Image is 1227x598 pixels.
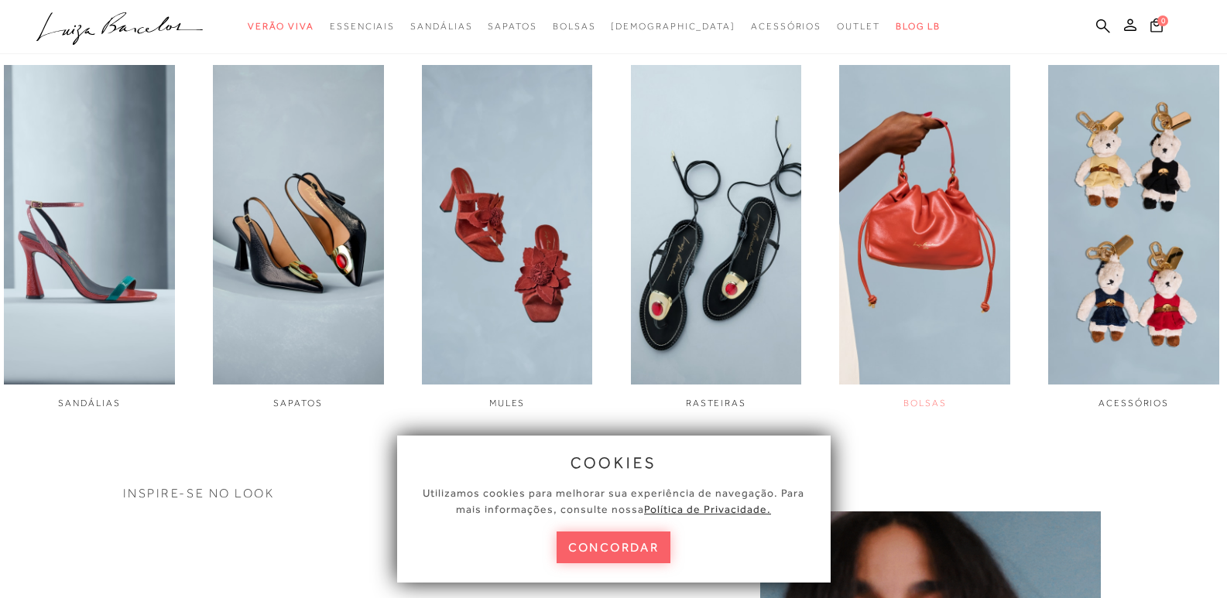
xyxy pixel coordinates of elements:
span: Sandálias [410,21,472,32]
a: noSubCategoriesText [611,12,735,41]
span: Outlet [837,21,880,32]
img: imagem do link [839,65,1010,384]
a: noSubCategoriesText [330,12,395,41]
span: cookies [571,454,657,471]
a: imagem do link ACESSÓRIOS [1048,65,1219,410]
div: 1 / 6 [4,65,175,410]
a: imagem do link RASTEIRAS [631,65,802,410]
span: MULES [489,398,526,408]
img: imagem do link [1048,65,1219,384]
a: imagem do link SANDÁLIAS [4,65,175,410]
div: 4 / 6 [631,65,802,410]
button: concordar [557,531,671,563]
h3: INSPIRE-SE NO LOOK [123,487,1105,500]
div: 2 / 6 [213,65,384,410]
span: Essenciais [330,21,395,32]
button: 0 [1146,17,1167,38]
span: Utilizamos cookies para melhorar sua experiência de navegação. Para mais informações, consulte nossa [423,487,804,515]
a: noSubCategoriesText [410,12,472,41]
div: 6 / 6 [1048,65,1219,410]
span: Bolsas [553,21,596,32]
span: BLOG LB [896,21,941,32]
div: 3 / 6 [422,65,593,410]
span: SAPATOS [273,398,322,408]
a: imagem do link MULES [422,65,593,410]
a: noSubCategoriesText [751,12,821,41]
span: SANDÁLIAS [58,398,120,408]
span: BOLSAS [903,398,947,408]
a: Política de Privacidade. [644,503,771,515]
div: 5 / 6 [839,65,1010,410]
a: noSubCategoriesText [248,12,314,41]
a: noSubCategoriesText [488,12,536,41]
span: 0 [1157,15,1168,26]
a: BLOG LB [896,12,941,41]
span: ACESSÓRIOS [1098,398,1169,408]
a: imagem do link SAPATOS [213,65,384,410]
span: Verão Viva [248,21,314,32]
a: noSubCategoriesText [553,12,596,41]
span: RASTEIRAS [686,398,746,408]
span: Sapatos [488,21,536,32]
span: Acessórios [751,21,821,32]
img: imagem do link [422,65,593,384]
a: imagem do link BOLSAS [839,65,1010,410]
a: noSubCategoriesText [837,12,880,41]
img: imagem do link [213,65,384,384]
span: [DEMOGRAPHIC_DATA] [611,21,735,32]
img: imagem do link [4,65,175,384]
img: imagem do link [631,65,802,384]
